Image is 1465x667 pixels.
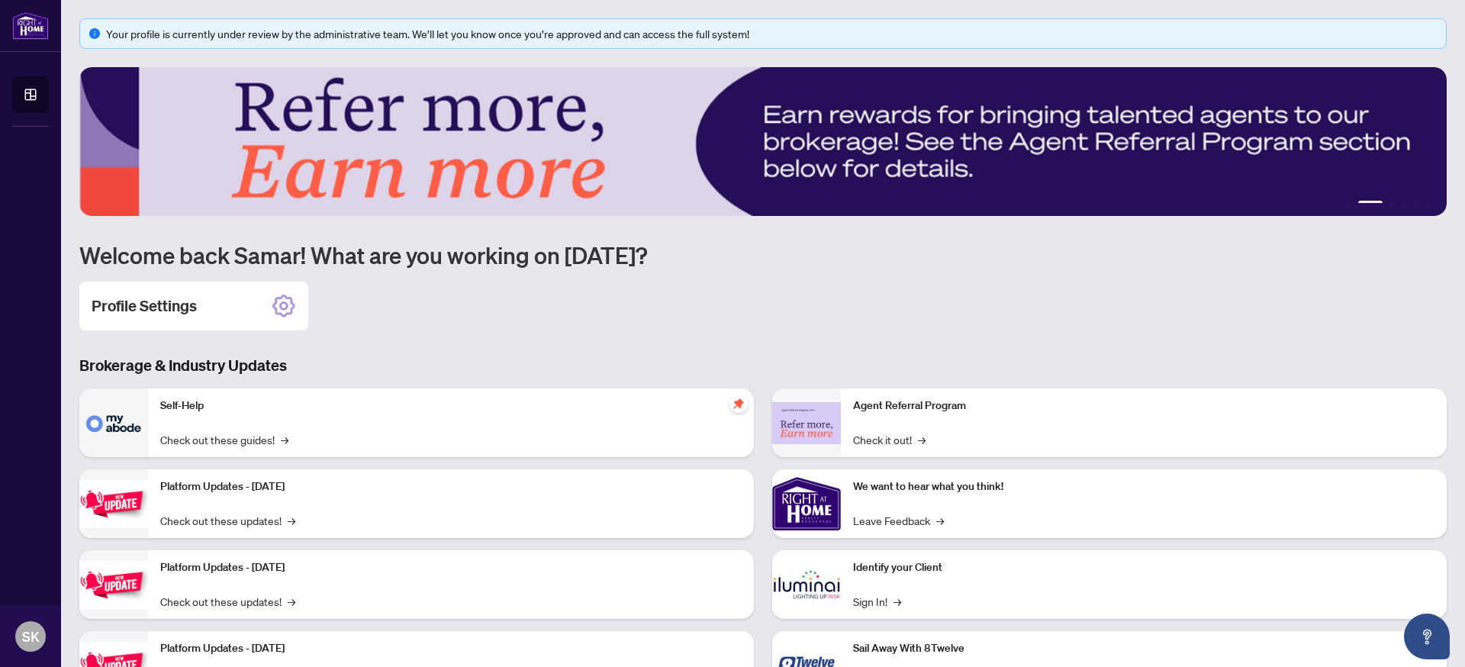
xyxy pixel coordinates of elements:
[772,550,841,619] img: Identify your Client
[853,478,1434,495] p: We want to hear what you think!
[92,295,197,317] h2: Profile Settings
[281,431,288,448] span: →
[160,398,742,414] p: Self-Help
[160,478,742,495] p: Platform Updates - [DATE]
[79,355,1447,376] h3: Brokerage & Industry Updates
[79,67,1447,216] img: Slide 1
[853,431,926,448] a: Check it out!→
[853,512,944,529] a: Leave Feedback→
[79,561,148,609] img: Platform Updates - July 8, 2025
[288,593,295,610] span: →
[1358,201,1383,207] button: 2
[160,512,295,529] a: Check out these updates!→
[1404,614,1450,659] button: Open asap
[160,431,288,448] a: Check out these guides!→
[729,395,748,413] span: pushpin
[893,593,901,610] span: →
[89,28,100,39] span: info-circle
[79,240,1447,269] h1: Welcome back Samar! What are you working on [DATE]?
[1425,201,1431,207] button: 6
[936,512,944,529] span: →
[853,398,1434,414] p: Agent Referral Program
[288,512,295,529] span: →
[1389,201,1395,207] button: 3
[160,593,295,610] a: Check out these updates!→
[1346,201,1352,207] button: 1
[160,559,742,576] p: Platform Updates - [DATE]
[12,11,49,40] img: logo
[22,626,40,647] span: SK
[853,593,901,610] a: Sign In!→
[106,25,1437,42] div: Your profile is currently under review by the administrative team. We’ll let you know once you’re...
[853,640,1434,657] p: Sail Away With 8Twelve
[772,469,841,538] img: We want to hear what you think!
[79,388,148,457] img: Self-Help
[160,640,742,657] p: Platform Updates - [DATE]
[853,559,1434,576] p: Identify your Client
[79,480,148,528] img: Platform Updates - July 21, 2025
[1413,201,1419,207] button: 5
[1401,201,1407,207] button: 4
[918,431,926,448] span: →
[772,402,841,444] img: Agent Referral Program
